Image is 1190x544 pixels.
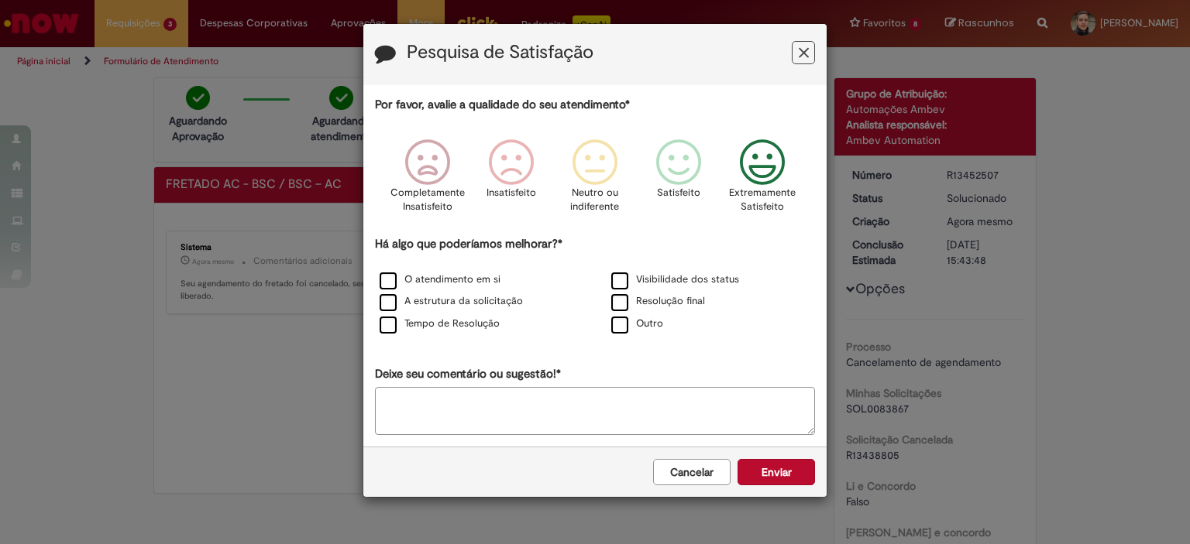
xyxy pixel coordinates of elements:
[729,186,796,214] p: Extremamente Satisfeito
[380,272,500,287] label: O atendimento em si
[611,294,705,309] label: Resolução final
[375,366,561,382] label: Deixe seu comentário ou sugestão!*
[611,316,663,331] label: Outro
[639,128,718,234] div: Satisfeito
[653,459,731,485] button: Cancelar
[375,236,815,336] div: Há algo que poderíamos melhorar?*
[380,316,500,331] label: Tempo de Resolução
[380,294,523,309] label: A estrutura da solicitação
[472,128,551,234] div: Insatisfeito
[375,97,630,113] label: Por favor, avalie a qualidade do seu atendimento*
[567,186,623,214] p: Neutro ou indiferente
[487,186,536,200] p: Insatisfeito
[387,128,466,234] div: Completamente Insatisfeito
[555,128,635,234] div: Neutro ou indiferente
[407,43,593,63] label: Pesquisa de Satisfação
[657,186,700,200] p: Satisfeito
[723,128,802,234] div: Extremamente Satisfeito
[611,272,739,287] label: Visibilidade dos status
[738,459,815,485] button: Enviar
[390,186,465,214] p: Completamente Insatisfeito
